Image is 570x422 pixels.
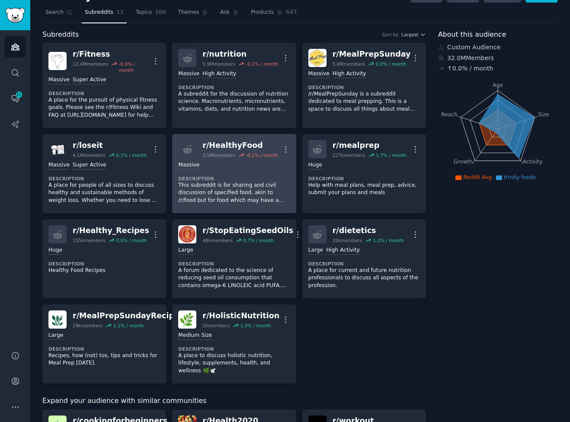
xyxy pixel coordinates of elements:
div: r/ MealPrepSunday [333,49,411,60]
div: -0.1 % / month [246,61,278,67]
img: Fitness [48,52,67,70]
div: 5.6M members [333,61,365,67]
p: Recipes, how (not) tos, tips and tricks for Meal Prep [DATE]. [48,352,160,367]
div: r/ mealprep [333,140,407,151]
a: MealPrepSundayr/MealPrepSunday5.6Mmembers0.0% / monthMassiveHigh ActivityDescription/r/MealPrepSu... [302,43,426,128]
span: Subreddits [42,29,79,40]
a: MealPrepSundayRecipesr/MealPrepSundayRecipes28kmembers1.1% / monthLargeDescriptionRecipes, how (n... [42,304,166,384]
a: r/nutrition5.9Mmembers-0.1% / monthMassiveHigh ActivityDescriptionA subreddit for the discussion ... [172,43,296,128]
span: Expand your audience with similar communities [42,396,206,406]
tspan: Growth [454,159,473,165]
dt: Description [48,176,160,182]
div: 1.7 % / month [376,152,407,158]
dt: Description [178,261,290,267]
img: MealPrepSunday [308,49,327,67]
a: r/dietetics32kmembers1.3% / monthLargeHigh ActivityDescriptionA place for current and future nutr... [302,219,426,298]
dt: Description [178,176,290,182]
div: r/ loseit [73,140,147,151]
div: 32.0M Members [438,54,558,63]
div: Large [48,332,63,340]
div: High Activity [326,246,360,255]
div: 48k members [202,237,232,243]
dt: Description [308,261,420,267]
div: Large [178,246,193,255]
tspan: Size [538,111,549,117]
div: Medium Size [178,332,212,340]
span: 11 [116,9,124,16]
div: -0.1 % / month [246,152,278,158]
a: Topics200 [133,6,169,23]
span: trinity foods [504,174,536,180]
div: Massive [178,70,199,78]
div: Massive [178,161,199,169]
div: 1.1 % / month [113,323,144,329]
div: Custom Audience [438,43,558,52]
div: 0.5 % / month [116,237,147,243]
p: A place for current and future nutrition professionals to discuss all aspects of the profession. [308,267,420,290]
a: r/mealprep227kmembers1.7% / monthHugeDescriptionHelp with meal plans, meal prep, advice, submit y... [302,134,426,213]
div: r/ HealthyFood [202,140,278,151]
dt: Description [308,84,420,90]
div: High Activity [202,70,236,78]
div: r/ MealPrepSundayRecipes [73,310,184,321]
a: loseitr/loseit4.1Mmembers0.1% / monthMassiveSuper ActiveDescriptionA place for people of all size... [42,134,166,213]
dt: Description [308,176,420,182]
div: r/ Fitness [73,49,151,60]
p: A place for people of all sizes to discuss healthy and sustainable methods of weight loss. Whethe... [48,182,160,205]
span: Ask [220,9,230,16]
div: 227k members [333,152,365,158]
img: StopEatingSeedOils [178,225,196,243]
a: Search [42,6,76,23]
span: 200 [155,9,166,16]
div: 155k members [73,237,106,243]
div: r/ HolisticNutrition [202,310,279,321]
span: Themes [178,9,199,16]
div: ↑ 0.0 % / month [447,64,493,73]
div: High Activity [333,70,366,78]
div: Super Active [73,76,106,84]
div: r/ dietetics [333,225,404,236]
a: Fitnessr/Fitness12.4Mmembers-0.0% / monthMassiveSuper ActiveDescriptionA place for the pursuit of... [42,43,166,128]
div: 0.7 % / month [243,237,274,243]
div: 12.4M members [73,61,108,73]
div: Massive [48,161,70,169]
p: A place to discuss holistic nutrition, lifestyle, supplements, health, and wellness 🌿🕊 [178,352,290,375]
a: StopEatingSeedOilsr/StopEatingSeedOils48kmembers0.7% / monthLargeDescriptionA forum dedicated to ... [172,219,296,298]
p: Help with meal plans, meal prep, advice, submit your plans and meals [308,182,420,197]
a: Subreddits11 [82,6,127,23]
p: Healthy Food Recipes [48,267,160,275]
div: Massive [48,76,70,84]
div: 3.5M members [202,152,235,158]
span: 21 [15,92,23,98]
div: 2k members [202,323,230,329]
div: Super Active [73,161,106,169]
img: GummySearch logo [5,8,25,23]
div: 28k members [73,323,102,329]
div: 1.9 % / month [240,323,271,329]
span: Largest [401,32,418,38]
span: Topics [136,9,152,16]
a: 21 [5,88,26,109]
img: MealPrepSundayRecipes [48,310,67,329]
div: Huge [308,161,322,169]
a: Themes [175,6,211,23]
a: HolisticNutritionr/HolisticNutrition2kmembers1.9% / monthMedium SizeDescriptionA place to discuss... [172,304,296,384]
img: HolisticNutrition [178,310,196,329]
p: This subreddit is for sharing and civil discussion of specified food, akin to /r/food but for foo... [178,182,290,205]
div: 1.3 % / month [373,237,403,243]
tspan: Activity [523,159,543,165]
button: Largest [401,32,426,38]
div: 4.1M members [73,152,106,158]
span: About this audience [438,29,506,40]
span: Reddit Avg [463,174,492,180]
span: Subreddits [85,9,113,16]
a: Ask [217,6,242,23]
img: loseit [48,140,67,158]
dt: Description [48,261,160,267]
div: Large [308,246,323,255]
div: 5.9M members [202,61,235,67]
div: r/ Healthy_Recipes [73,225,149,236]
div: r/ StopEatingSeedOils [202,225,293,236]
p: A forum dedicated to the science of reducing seed oil consumption that contains omega-6 LINOLEIC ... [178,267,290,290]
span: Search [45,9,64,16]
